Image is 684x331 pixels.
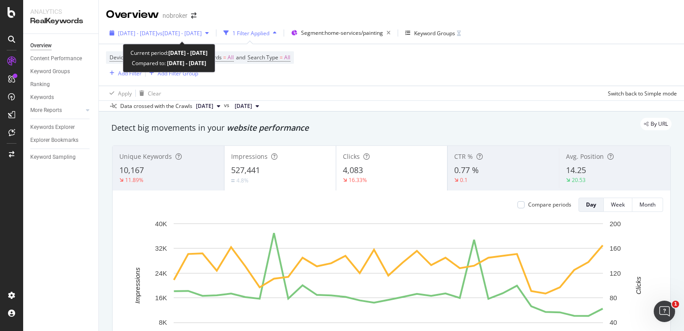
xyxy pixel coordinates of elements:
[148,90,161,97] div: Clear
[30,16,91,26] div: RealKeywords
[528,201,571,208] div: Compare periods
[639,201,655,208] div: Month
[635,276,642,294] text: Clicks
[30,41,52,50] div: Overview
[130,48,208,58] div: Current period:
[118,29,157,37] span: [DATE] - [DATE]
[632,198,663,212] button: Month
[106,68,142,79] button: Add Filter
[30,93,92,102] a: Keywords
[158,70,198,77] div: Add Filter Group
[231,179,235,182] img: Equal
[155,294,167,302] text: 16K
[236,54,245,61] span: and
[610,319,617,326] text: 40
[454,152,473,161] span: CTR %
[119,152,172,161] span: Unique Keywords
[196,102,213,110] span: 2025 Aug. 4th
[120,102,192,110] div: Data crossed with the Crawls
[654,301,675,322] iframe: Intercom live chat
[155,220,167,228] text: 40K
[343,152,360,161] span: Clicks
[651,121,668,127] span: By URL
[110,54,126,61] span: Device
[136,86,161,100] button: Clear
[566,165,586,175] span: 14.25
[402,26,464,40] button: Keyword Groups
[454,165,479,175] span: 0.77 %
[231,165,260,175] span: 527,441
[30,80,92,89] a: Ranking
[224,101,231,109] span: vs
[610,220,621,228] text: 200
[30,54,92,63] a: Content Performance
[30,67,70,76] div: Keyword Groups
[610,244,621,252] text: 160
[414,29,455,37] div: Keyword Groups
[30,106,83,115] a: More Reports
[610,269,621,277] text: 120
[30,54,82,63] div: Content Performance
[248,54,278,61] span: Search Type
[460,176,468,184] div: 0.1
[235,102,252,110] span: 2024 Aug. 5th
[30,41,92,50] a: Overview
[640,118,672,130] div: legacy label
[30,67,92,76] a: Keyword Groups
[157,29,202,37] span: vs [DATE] - [DATE]
[30,136,92,145] a: Explorer Bookmarks
[155,244,167,252] text: 32K
[30,153,76,162] div: Keyword Sampling
[604,198,632,212] button: Week
[586,201,596,208] div: Day
[106,7,159,22] div: Overview
[228,51,234,64] span: All
[30,7,91,16] div: Analytics
[166,59,206,67] b: [DATE] - [DATE]
[231,101,263,112] button: [DATE]
[578,198,604,212] button: Day
[146,68,198,79] button: Add Filter Group
[604,86,677,100] button: Switch back to Simple mode
[608,90,677,97] div: Switch back to Simple mode
[118,70,142,77] div: Add Filter
[168,49,208,57] b: [DATE] - [DATE]
[155,269,167,277] text: 24K
[30,93,54,102] div: Keywords
[30,123,75,132] div: Keywords Explorer
[132,58,206,68] div: Compared to:
[192,101,224,112] button: [DATE]
[30,106,62,115] div: More Reports
[163,11,187,20] div: nobroker
[566,152,604,161] span: Avg. Position
[284,51,290,64] span: All
[30,153,92,162] a: Keyword Sampling
[220,26,280,40] button: 1 Filter Applied
[236,177,248,184] div: 4.8%
[611,201,625,208] div: Week
[349,176,367,184] div: 16.33%
[30,136,78,145] div: Explorer Bookmarks
[106,26,212,40] button: [DATE] - [DATE]vs[DATE] - [DATE]
[30,80,50,89] div: Ranking
[280,54,283,61] span: =
[30,123,92,132] a: Keywords Explorer
[232,29,269,37] div: 1 Filter Applied
[125,176,143,184] div: 11.89%
[610,294,617,302] text: 80
[572,176,586,184] div: 20.53
[231,152,268,161] span: Impressions
[118,90,132,97] div: Apply
[223,54,226,61] span: =
[119,165,144,175] span: 10,167
[106,86,132,100] button: Apply
[672,301,679,308] span: 1
[288,26,394,40] button: Segment:home-services/painting
[191,12,196,19] div: arrow-right-arrow-left
[134,267,141,303] text: Impressions
[159,319,167,326] text: 8K
[301,29,383,37] span: Segment: home-services/painting
[343,165,363,175] span: 4,083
